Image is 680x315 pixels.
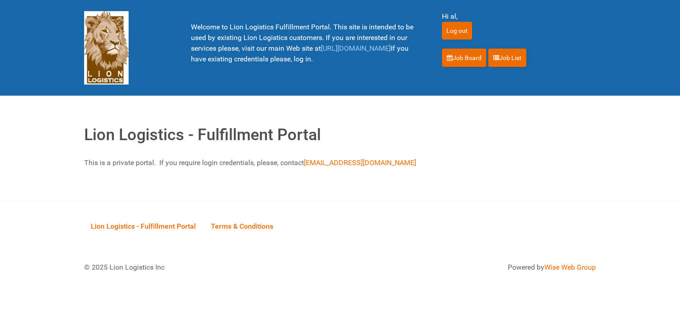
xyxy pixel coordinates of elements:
[84,11,129,85] img: Lion Logistics
[351,262,596,273] div: Powered by
[84,157,596,168] p: This is a private portal. If you require login credentials, please, contact
[204,212,280,240] a: Terms & Conditions
[442,48,486,67] a: Job Board
[84,212,202,240] a: Lion Logistics - Fulfillment Portal
[191,22,420,65] p: Welcome to Lion Logistics Fulfillment Portal. This site is intended to be used by existing Lion L...
[84,43,129,52] a: Lion Logistics
[544,263,596,271] a: Wise Web Group
[321,44,391,52] a: [URL][DOMAIN_NAME]
[77,255,336,279] div: © 2025 Lion Logistics Inc
[488,48,526,67] a: Job List
[211,222,273,230] span: Terms & Conditions
[84,123,596,147] h1: Lion Logistics - Fulfillment Portal
[442,22,472,40] input: Log out
[304,158,416,167] a: [EMAIL_ADDRESS][DOMAIN_NAME]
[442,11,596,22] div: Hi al,
[91,222,196,230] span: Lion Logistics - Fulfillment Portal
